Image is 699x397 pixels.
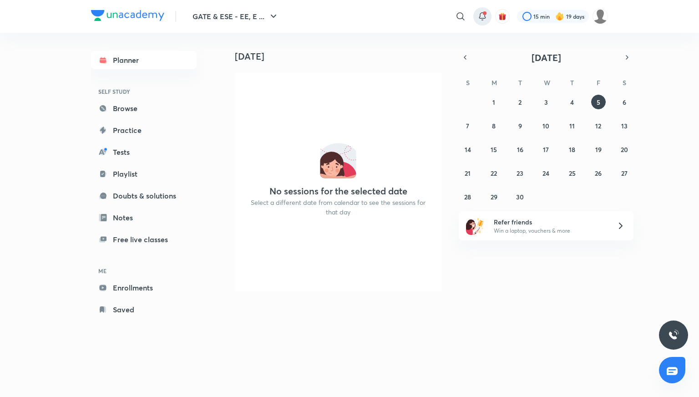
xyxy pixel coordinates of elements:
[461,118,475,133] button: September 7, 2025
[471,51,621,64] button: [DATE]
[187,7,284,25] button: GATE & ESE - EE, E ...
[539,166,553,180] button: September 24, 2025
[461,166,475,180] button: September 21, 2025
[542,122,549,130] abbr: September 10, 2025
[486,118,501,133] button: September 8, 2025
[518,78,522,87] abbr: Tuesday
[597,98,600,107] abbr: September 5, 2025
[539,95,553,109] button: September 3, 2025
[623,98,626,107] abbr: September 6, 2025
[91,209,197,227] a: Notes
[569,169,576,178] abbr: September 25, 2025
[518,122,522,130] abbr: September 9, 2025
[494,217,606,227] h6: Refer friends
[513,142,527,157] button: September 16, 2025
[569,122,575,130] abbr: September 11, 2025
[513,166,527,180] button: September 23, 2025
[617,118,632,133] button: September 13, 2025
[91,51,197,69] a: Planner
[91,279,197,297] a: Enrollments
[595,169,602,178] abbr: September 26, 2025
[516,193,524,201] abbr: September 30, 2025
[517,169,523,178] abbr: September 23, 2025
[465,169,471,178] abbr: September 21, 2025
[565,95,579,109] button: September 4, 2025
[617,142,632,157] button: September 20, 2025
[492,98,495,107] abbr: September 1, 2025
[623,78,626,87] abbr: Saturday
[513,118,527,133] button: September 9, 2025
[486,95,501,109] button: September 1, 2025
[597,78,600,87] abbr: Friday
[544,78,550,87] abbr: Wednesday
[91,121,197,139] a: Practice
[517,145,523,154] abbr: September 16, 2025
[513,95,527,109] button: September 2, 2025
[595,122,601,130] abbr: September 12, 2025
[91,10,164,21] img: Company Logo
[539,118,553,133] button: September 10, 2025
[492,122,496,130] abbr: September 8, 2025
[513,189,527,204] button: September 30, 2025
[235,51,449,62] h4: [DATE]
[498,12,507,20] img: avatar
[591,142,606,157] button: September 19, 2025
[320,142,356,178] img: No events
[570,78,574,87] abbr: Thursday
[494,227,606,235] p: Win a laptop, vouchers & more
[542,169,549,178] abbr: September 24, 2025
[591,118,606,133] button: September 12, 2025
[591,95,606,109] button: September 5, 2025
[466,122,469,130] abbr: September 7, 2025
[461,189,475,204] button: September 28, 2025
[595,145,602,154] abbr: September 19, 2025
[91,300,197,319] a: Saved
[486,166,501,180] button: September 22, 2025
[539,142,553,157] button: September 17, 2025
[617,166,632,180] button: September 27, 2025
[518,98,522,107] abbr: September 2, 2025
[465,145,471,154] abbr: September 14, 2025
[565,142,579,157] button: September 18, 2025
[621,169,628,178] abbr: September 27, 2025
[91,187,197,205] a: Doubts & solutions
[491,193,497,201] abbr: September 29, 2025
[565,118,579,133] button: September 11, 2025
[91,99,197,117] a: Browse
[91,165,197,183] a: Playlist
[246,198,431,217] p: Select a different date from calendar to see the sessions for that day
[491,169,497,178] abbr: September 22, 2025
[486,142,501,157] button: September 15, 2025
[91,84,197,99] h6: SELF STUDY
[91,10,164,23] a: Company Logo
[555,12,564,21] img: streak
[532,51,561,64] span: [DATE]
[544,98,548,107] abbr: September 3, 2025
[91,143,197,161] a: Tests
[91,230,197,249] a: Free live classes
[591,166,606,180] button: September 26, 2025
[570,98,574,107] abbr: September 4, 2025
[621,122,628,130] abbr: September 13, 2025
[565,166,579,180] button: September 25, 2025
[621,145,628,154] abbr: September 20, 2025
[491,78,497,87] abbr: Monday
[495,9,510,24] button: avatar
[269,186,407,197] h4: No sessions for the selected date
[668,330,679,341] img: ttu
[466,217,484,235] img: referral
[593,9,608,24] img: Rahul KD
[461,142,475,157] button: September 14, 2025
[486,189,501,204] button: September 29, 2025
[91,263,197,279] h6: ME
[543,145,549,154] abbr: September 17, 2025
[617,95,632,109] button: September 6, 2025
[466,78,470,87] abbr: Sunday
[464,193,471,201] abbr: September 28, 2025
[569,145,575,154] abbr: September 18, 2025
[491,145,497,154] abbr: September 15, 2025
